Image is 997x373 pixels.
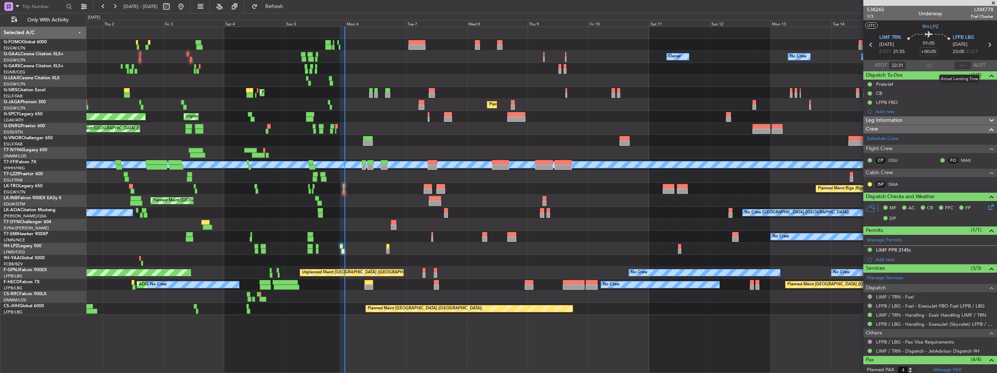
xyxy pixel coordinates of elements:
a: LIMF / TRN - Handling - Esair Handling LIMF / TRN [876,312,986,318]
span: Cabin Crew [866,169,893,177]
span: Pref Charter [971,13,993,20]
span: T7-LZZI [4,172,19,176]
input: --:-- [954,61,972,70]
a: LIMF / TRN - Dispatch - JetAdvisor Dispatch 9H [876,348,980,354]
div: No Crew [772,231,789,242]
span: G-SPCY [4,112,19,116]
div: Sat 11 [649,20,710,27]
div: No Crew [603,279,619,290]
div: Sun 5 [285,20,346,27]
button: UTC [865,22,878,29]
a: G-GAALCessna Citation XLS+ [4,52,64,56]
div: No Crew [150,279,167,290]
div: FO [947,156,959,164]
div: Underway [919,10,942,17]
span: G-LEAX [4,76,19,80]
div: Mon 13 [771,20,831,27]
a: EGGW/LTN [4,45,25,51]
a: G-ENRGPraetor 600 [4,124,45,128]
span: G-JAGA [4,100,20,104]
div: CB [876,90,882,96]
a: DNMM/LOS [4,297,26,303]
a: 9H-LPZLegacy 500 [4,244,41,248]
a: F-HECDFalcon 7X [4,280,40,284]
span: F-HECD [4,280,20,284]
span: Pax [866,356,874,364]
span: ALDT [973,62,985,69]
a: Manage Permits [867,237,902,244]
span: 9H-LPZ [4,244,18,248]
a: G-LEAXCessna Citation XLS [4,76,60,80]
span: (4/4) [971,356,981,363]
span: Crew [866,125,878,133]
a: LFMN/NCE [4,237,25,243]
span: Leg Information [866,116,903,125]
div: LFPB FBO [876,99,898,105]
span: Only With Activity [19,17,77,23]
a: CGU [888,157,905,164]
a: CS-JHHGlobal 6000 [4,304,44,308]
div: Thu 2 [103,20,164,27]
div: LIMF PPR 2145z [876,247,911,253]
span: F-GPNJ [4,268,19,272]
a: [PERSON_NAME]/QSA [4,213,47,219]
span: DP [889,215,896,222]
input: --:-- [889,61,906,70]
span: G-VNOR [4,136,21,140]
span: ELDT [966,48,978,56]
span: LX-AOA [4,208,20,212]
a: F-GPNJFalcon 900EX [4,268,47,272]
a: T7-DYNChallenger 604 [4,220,51,224]
span: G-ENRG [4,124,21,128]
a: LX-INBFalcon 900EX EASy II [4,196,61,200]
a: EGGW/LTN [4,105,25,111]
span: ATOT [875,62,887,69]
a: LFMD/CEQ [4,249,25,255]
a: G-FOMOGlobal 6000 [4,40,47,44]
a: G-VNORChallenger 650 [4,136,53,140]
span: 538265 [867,6,884,13]
a: G-SPCYLegacy 650 [4,112,43,116]
div: Planned Maint [GEOGRAPHIC_DATA] ([GEOGRAPHIC_DATA]) [368,303,482,314]
span: 21:55 [893,48,905,56]
span: [DATE] [953,41,968,48]
a: LFPB/LBG [4,285,23,291]
button: Only With Activity [8,14,79,26]
input: Trip Number [22,1,64,12]
a: EGNR/CEG [4,69,25,75]
span: G-GARE [4,64,20,68]
a: Manage Services [867,274,903,282]
span: ETOT [879,48,891,56]
span: Dispatch [866,284,886,292]
span: 23:00 [953,48,964,56]
span: Dispatch To-Dos [866,71,903,80]
div: No Crew [631,267,647,278]
a: G-SIRSCitation Excel [4,88,45,92]
span: [DATE] - [DATE] [124,3,158,10]
div: ISP [875,180,887,188]
div: Fri 10 [588,20,649,27]
div: Planned Maint [GEOGRAPHIC_DATA] ([GEOGRAPHIC_DATA]) [787,279,902,290]
div: Sat 4 [224,20,285,27]
a: EGLF/FAB [4,141,23,147]
a: FCBB/BZV [4,261,23,267]
a: EGSS/STN [4,129,23,135]
a: LIMF / TRN - Fuel [876,294,914,300]
span: G-SIRS [4,88,17,92]
a: Schedule Crew [867,135,899,143]
a: LFPB / LBG - Handling - ExecuJet (Skyvalet) LFPB / LBG [876,321,993,327]
div: Planned Maint Riga (Riga Intl) [818,183,872,194]
span: LX-INB [4,196,18,200]
span: Permits [866,226,883,235]
span: FFC [945,205,953,212]
a: CS-RRCFalcon 900LX [4,292,47,296]
a: LFPB/LBG [4,273,23,279]
span: G-GAAL [4,52,20,56]
button: Refresh [248,1,292,12]
span: LXM778 [971,6,993,13]
div: Planned Maint [GEOGRAPHIC_DATA] ([GEOGRAPHIC_DATA]) [262,87,376,98]
div: [DATE] [88,15,100,21]
a: LX-AOACitation Mustang [4,208,56,212]
div: AOG Maint Paris ([GEOGRAPHIC_DATA]) [139,279,215,290]
span: LFPB LBG [953,34,974,41]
